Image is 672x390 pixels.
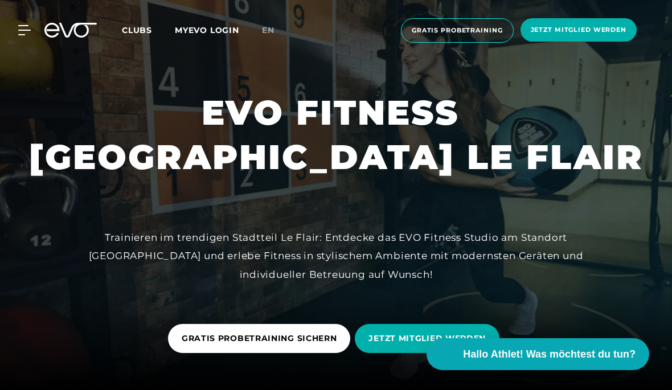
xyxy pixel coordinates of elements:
a: Jetzt Mitglied werden [517,18,640,43]
a: en [262,24,288,37]
span: JETZT MITGLIED WERDEN [368,332,486,344]
span: en [262,25,274,35]
a: Clubs [122,24,175,35]
a: GRATIS PROBETRAINING SICHERN [168,315,355,362]
span: Gratis Probetraining [412,26,503,35]
h1: EVO FITNESS [GEOGRAPHIC_DATA] LE FLAIR [29,91,644,179]
div: Trainieren im trendigen Stadtteil Le Flair: Entdecke das EVO Fitness Studio am Standort [GEOGRAPH... [80,228,592,284]
a: MYEVO LOGIN [175,25,239,35]
span: GRATIS PROBETRAINING SICHERN [182,332,337,344]
span: Clubs [122,25,152,35]
span: Hallo Athlet! Was möchtest du tun? [463,347,636,362]
span: Jetzt Mitglied werden [531,25,626,35]
a: JETZT MITGLIED WERDEN [355,315,504,362]
a: Gratis Probetraining [398,18,517,43]
button: Hallo Athlet! Was möchtest du tun? [427,338,649,370]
